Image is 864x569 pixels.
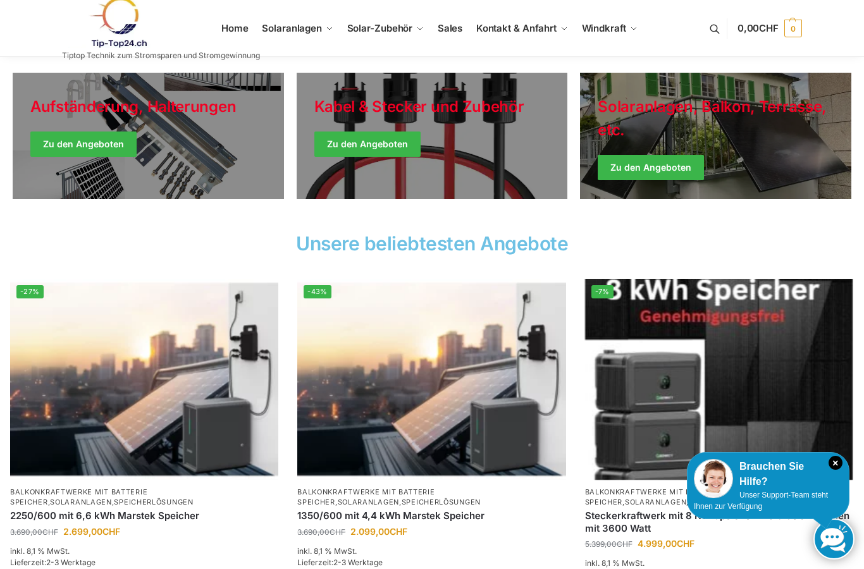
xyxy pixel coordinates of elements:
[390,526,407,537] span: CHF
[694,459,842,489] div: Brauchen Sie Hilfe?
[63,526,120,537] bdi: 2.699,00
[297,73,568,199] a: Holiday Style
[330,527,345,537] span: CHF
[438,22,463,34] span: Sales
[297,510,565,522] a: 1350/600 mit 4,4 kWh Marstek Speicher
[10,510,278,522] a: 2250/600 mit 6,6 kWh Marstek Speicher
[829,456,842,470] i: Schließen
[617,539,633,549] span: CHF
[737,22,779,34] span: 0,00
[10,546,278,557] p: inkl. 8,1 % MwSt.
[585,558,853,569] p: inkl. 8,1 % MwSt.
[262,22,322,34] span: Solaranlagen
[402,498,481,506] a: Speicherlösungen
[297,527,345,537] bdi: 3.690,00
[737,9,802,47] a: 0,00CHF 0
[46,558,96,567] span: 2-3 Werktage
[347,22,413,34] span: Solar-Zubehör
[585,279,853,480] img: Home 7
[694,491,828,511] span: Unser Support-Team steht Ihnen zur Verfügung
[338,498,399,506] a: Solaranlagen
[297,558,383,567] span: Lieferzeit:
[476,22,557,34] span: Kontakt & Anfahrt
[42,527,58,537] span: CHF
[297,546,565,557] p: inkl. 8,1 % MwSt.
[102,526,120,537] span: CHF
[333,558,383,567] span: 2-3 Werktage
[694,459,733,498] img: Customer service
[297,279,565,480] img: Home 5
[580,73,851,199] a: Winter Jackets
[585,539,633,549] bdi: 5.399,00
[10,558,96,567] span: Lieferzeit:
[10,279,278,480] img: Home 5
[10,279,278,480] a: -27%Balkonkraftwerk mit Marstek Speicher
[6,234,858,253] h2: Unsere beliebtesten Angebote
[585,279,853,480] a: -7%Steckerkraftwerk mit 8 KW Speicher und 8 Solarmodulen mit 3600 Watt
[10,487,147,506] a: Balkonkraftwerke mit Batterie Speicher
[582,22,626,34] span: Windkraft
[297,487,435,506] a: Balkonkraftwerke mit Batterie Speicher
[350,526,407,537] bdi: 2.099,00
[297,279,565,480] a: -43%Balkonkraftwerk mit Marstek Speicher
[638,538,694,549] bdi: 4.999,00
[585,510,853,534] a: Steckerkraftwerk mit 8 KW Speicher und 8 Solarmodulen mit 3600 Watt
[13,73,284,199] a: Holiday Style
[585,487,722,506] a: Balkonkraftwerke mit Batterie Speicher
[114,498,193,506] a: Speicherlösungen
[759,22,779,34] span: CHF
[10,487,278,507] p: , ,
[625,498,686,506] a: Solaranlagen
[784,20,802,37] span: 0
[585,487,853,507] p: , ,
[50,498,111,506] a: Solaranlagen
[297,487,565,507] p: , ,
[10,527,58,537] bdi: 3.690,00
[677,538,694,549] span: CHF
[62,52,260,59] p: Tiptop Technik zum Stromsparen und Stromgewinnung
